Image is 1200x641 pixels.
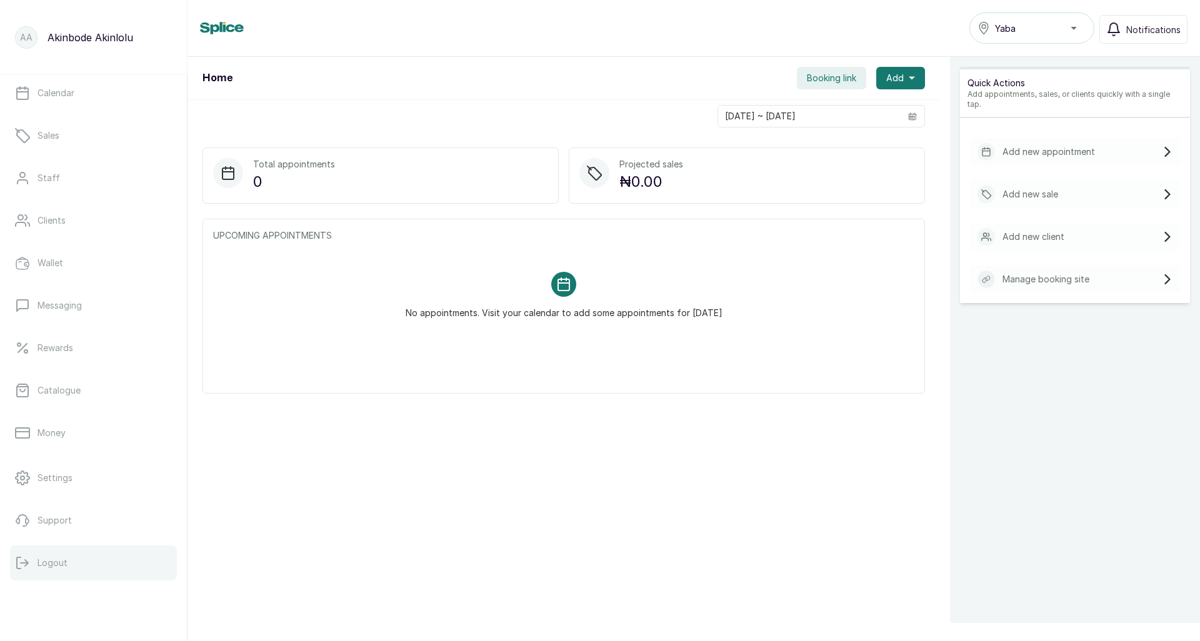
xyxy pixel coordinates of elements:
button: Booking link [797,67,866,89]
p: Total appointments [253,158,335,171]
svg: calendar [908,112,917,121]
p: Projected sales [619,158,683,171]
a: Calendar [10,76,177,111]
p: Quick Actions [967,77,1182,89]
p: Support [37,514,72,527]
p: ₦0.00 [619,171,683,193]
button: Notifications [1099,15,1187,44]
p: Clients [37,214,66,227]
input: Select date [718,106,901,127]
a: Wallet [10,246,177,281]
a: Clients [10,203,177,238]
span: Booking link [807,72,856,84]
span: Notifications [1126,23,1181,36]
a: Sales [10,118,177,153]
p: Add new client [1002,231,1064,243]
button: Add [876,67,925,89]
p: Add new sale [1002,188,1058,201]
p: Catalogue [37,384,81,397]
a: Staff [10,161,177,196]
p: Money [37,427,66,439]
a: Rewards [10,330,177,365]
p: Manage booking site [1002,273,1089,286]
p: Akinbode Akinlolu [47,30,133,45]
p: Logout [37,557,67,569]
p: Sales [37,129,59,142]
p: Wallet [37,257,63,269]
button: Logout [10,545,177,580]
p: Add new appointment [1002,146,1095,158]
a: Catalogue [10,373,177,408]
span: Yaba [995,22,1016,35]
p: UPCOMING APPOINTMENTS [213,229,914,242]
a: Messaging [10,288,177,323]
a: Money [10,415,177,450]
p: AA [20,31,32,44]
p: Settings [37,472,72,484]
a: Support [10,503,177,538]
h1: Home [202,71,232,86]
p: Staff [37,172,60,184]
p: No appointments. Visit your calendar to add some appointments for [DATE] [406,297,722,319]
span: Add [886,72,904,84]
p: Rewards [37,342,73,354]
a: Settings [10,460,177,495]
p: Add appointments, sales, or clients quickly with a single tap. [967,89,1182,109]
p: Calendar [37,87,74,99]
p: 0 [253,171,335,193]
p: Messaging [37,299,82,312]
button: Yaba [969,12,1094,44]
